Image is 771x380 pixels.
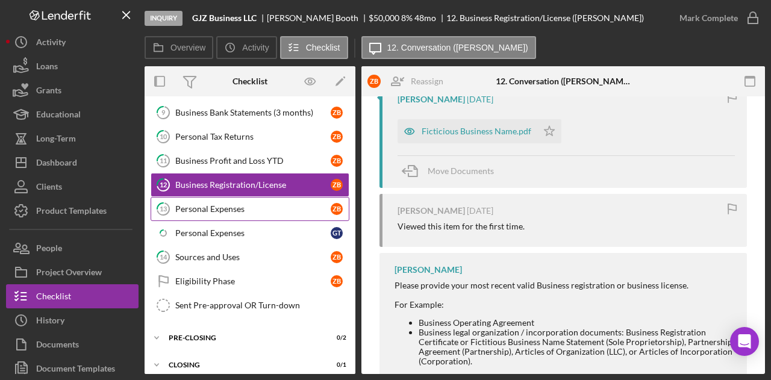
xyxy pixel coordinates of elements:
[325,361,346,369] div: 0 / 1
[331,131,343,143] div: Z B
[401,13,413,23] div: 8 %
[160,132,167,140] tspan: 10
[36,102,81,129] div: Educational
[369,13,399,23] span: $50,000
[151,173,349,197] a: 12Business Registration/LicenseZB
[151,245,349,269] a: 14Sources and UsesZB
[414,13,436,23] div: 48 mo
[36,126,76,154] div: Long-Term
[667,6,765,30] button: Mark Complete
[496,76,630,86] div: 12. Conversation ([PERSON_NAME])
[411,69,443,93] div: Reassign
[160,157,167,164] tspan: 11
[36,236,62,263] div: People
[36,175,62,202] div: Clients
[151,221,349,245] a: Personal ExpensesGT
[6,236,139,260] button: People
[160,181,167,188] tspan: 12
[175,252,331,262] div: Sources and Uses
[6,260,139,284] button: Project Overview
[216,36,276,59] button: Activity
[160,205,167,213] tspan: 13
[151,293,349,317] a: Sent Pre-approval OR Turn-down
[175,156,331,166] div: Business Profit and Loss YTD
[331,251,343,263] div: Z B
[467,206,493,216] time: 2025-09-25 19:00
[36,260,102,287] div: Project Overview
[679,6,738,30] div: Mark Complete
[6,30,139,54] a: Activity
[6,284,139,308] button: Checklist
[267,13,369,23] div: [PERSON_NAME] Booth
[6,126,139,151] button: Long-Term
[422,126,531,136] div: Ficticious Business Name.pdf
[398,206,465,216] div: [PERSON_NAME]
[730,327,759,356] div: Open Intercom Messenger
[331,275,343,287] div: Z B
[398,119,561,143] button: Ficticious Business Name.pdf
[36,199,107,226] div: Product Templates
[151,269,349,293] a: Eligibility PhaseZB
[367,75,381,88] div: Z B
[192,13,257,23] b: GJZ Business LLC
[145,11,183,26] div: Inquiry
[6,54,139,78] button: Loans
[331,107,343,119] div: Z B
[151,149,349,173] a: 11Business Profit and Loss YTDZB
[387,43,528,52] label: 12. Conversation ([PERSON_NAME])
[331,179,343,191] div: Z B
[6,199,139,223] button: Product Templates
[395,300,735,310] div: For Example:
[175,204,331,214] div: Personal Expenses
[331,155,343,167] div: Z B
[175,132,331,142] div: Personal Tax Returns
[151,197,349,221] a: 13Personal ExpensesZB
[280,36,348,59] button: Checklist
[6,332,139,357] button: Documents
[151,101,349,125] a: 9Business Bank Statements (3 months)ZB
[175,228,331,238] div: Personal Expenses
[175,108,331,117] div: Business Bank Statements (3 months)
[161,108,166,116] tspan: 9
[169,334,316,341] div: Pre-Closing
[325,334,346,341] div: 0 / 2
[6,102,139,126] button: Educational
[175,180,331,190] div: Business Registration/License
[331,227,343,239] div: G T
[395,265,462,275] div: [PERSON_NAME]
[398,156,506,186] button: Move Documents
[36,284,71,311] div: Checklist
[395,281,735,300] div: Please provide your most recent valid Business registration or business license.
[6,175,139,199] button: Clients
[36,151,77,178] div: Dashboard
[170,43,205,52] label: Overview
[6,78,139,102] button: Grants
[169,361,316,369] div: Closing
[175,276,331,286] div: Eligibility Phase
[361,69,455,93] button: ZBReassign
[361,36,536,59] button: 12. Conversation ([PERSON_NAME])
[398,95,465,104] div: [PERSON_NAME]
[6,151,139,175] button: Dashboard
[36,30,66,57] div: Activity
[151,125,349,149] a: 10Personal Tax ReturnsZB
[446,13,644,23] div: 12. Business Registration/License ([PERSON_NAME])
[36,332,79,360] div: Documents
[467,95,493,104] time: 2025-09-25 21:24
[233,76,267,86] div: Checklist
[175,301,349,310] div: Sent Pre-approval OR Turn-down
[428,166,494,176] span: Move Documents
[6,308,139,332] button: History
